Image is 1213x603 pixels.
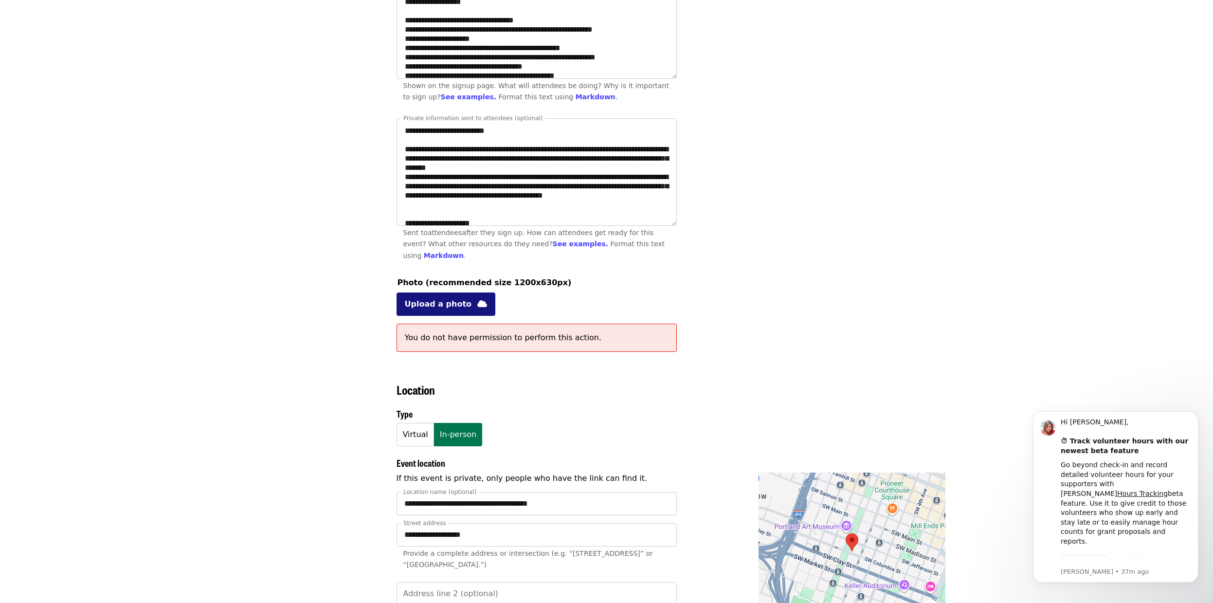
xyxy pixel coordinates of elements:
span: Upload a photo [405,298,472,310]
span: Type [397,407,413,420]
a: Markdown [576,93,616,101]
button: Upload a photo [397,292,496,316]
a: Markdown [424,252,464,259]
iframe: Intercom notifications message [1018,397,1213,598]
label: Street address [403,520,446,526]
div: Sent to attendees after they sign up. How can attendees get ready for this event? What other reso... [403,227,670,261]
span: Location [397,381,435,398]
textarea: Private information sent to attendees (optional) [397,119,676,225]
button: Virtual [397,423,434,446]
div: Format this text using . [499,93,618,101]
label: Location name (optional) [403,489,476,495]
button: In-person [434,423,482,446]
a: See examples. [553,240,608,248]
i: cloud icon [477,299,487,309]
div: Shown on the signup page. What will attendees be doing? Why is it important to sign up? [403,80,670,103]
span: Event location [397,457,445,469]
label: Private information sent to attendees (optional) [403,115,543,121]
span: If this event is private, only people who have the link can find it. [397,474,648,483]
span: In-person [440,428,476,441]
span: Photo (recommended size 1200x630px) [398,278,572,287]
input: Location name (optional) [397,492,677,515]
a: See examples. [441,93,496,101]
span: Virtual [403,428,428,441]
div: Format this text using . [403,240,665,259]
p: You do not have permission to perform this action. [405,332,669,344]
input: Street address [397,523,677,547]
div: Provide a complete address or intersection (e.g. “[STREET_ADDRESS]” or “[GEOGRAPHIC_DATA].”) [403,548,670,570]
